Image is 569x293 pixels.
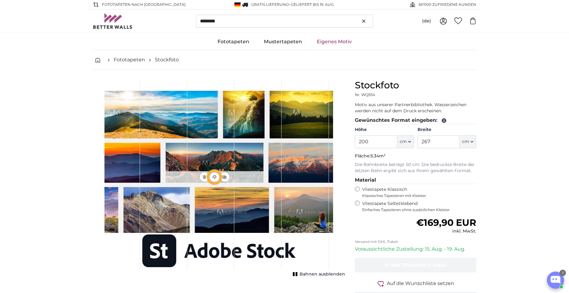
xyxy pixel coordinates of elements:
span: 5.34m² [371,153,386,159]
button: Bahnen ausblenden [291,270,345,279]
button: (de) [417,16,436,27]
label: Breite [418,127,476,133]
div: inkl. MwSt. [416,228,476,234]
a: Fototapeten [210,34,257,50]
div: 1 of 1 [93,80,345,279]
span: GRATIS Lieferung! [251,2,289,7]
h1: Stockfoto [355,80,476,91]
span: Nr. WQ554 [355,92,375,97]
span: Geliefert bis 19. Aug. [291,2,335,7]
span: Auf die Wunschliste setzen [387,280,454,287]
legend: Material [355,176,476,184]
button: cm [460,135,476,148]
button: cm [397,135,414,148]
span: 60'000 ZUFRIEDENE KUNDEN [419,2,476,7]
span: Bahnen ausblenden [300,271,345,277]
img: Betterwalls [93,13,133,29]
span: cm [462,139,469,145]
p: Die Bahnbreite beträgt 50 cm. Die bedruckte Breite der letzten Bahn ergibt sich aus Ihrem gewählt... [355,162,476,174]
a: Mustertapeten [257,34,309,50]
span: In den Warenkorb legen [384,262,447,268]
a: Eigenes Motiv [309,34,359,50]
label: Vliestapete Klassisch [362,187,471,198]
p: Versand mit DHL Paket [355,239,476,244]
p: Voraussichtliche Zustellung: 15. Aug. - 19. Aug. [355,245,476,253]
span: Einfaches Tapezieren ohne zusätzlichen Kleister [362,207,476,212]
legend: Gewünschtes Format eingeben: [355,117,476,124]
span: - [289,2,335,7]
a: Stockfoto [155,56,179,64]
button: In den Warenkorb legen [355,258,476,272]
label: Höhe [355,127,414,133]
button: Auf die Wunschliste setzen [355,280,476,287]
span: €169,90 EUR [416,217,476,228]
div: 1 [559,270,566,276]
nav: breadcrumbs [93,50,476,70]
button: Open chatbox [547,272,564,289]
p: Motiv aus unserer Partnerbibliothek. Wasserzeichen werden nicht auf dem Druck erscheinen. [355,102,476,114]
p: Fläche: [355,153,476,159]
span: Klassisches Tapezieren mit Kleister [362,193,471,198]
label: Vliestapete Selbstklebend [362,201,476,212]
span: Fototapeten nach [GEOGRAPHIC_DATA] [102,2,186,7]
a: Fototapeten [114,56,145,64]
img: Deutschland [234,2,241,7]
span: cm [400,139,407,145]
